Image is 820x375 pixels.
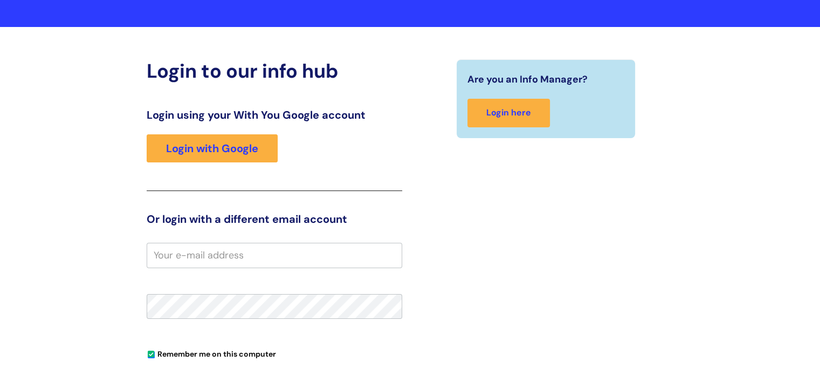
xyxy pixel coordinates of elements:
input: Remember me on this computer [148,351,155,358]
input: Your e-mail address [147,243,402,268]
label: Remember me on this computer [147,347,276,359]
a: Login with Google [147,134,278,162]
h2: Login to our info hub [147,59,402,83]
h3: Or login with a different email account [147,213,402,226]
a: Login here [467,99,550,127]
span: Are you an Info Manager? [467,71,588,88]
div: You can uncheck this option if you're logging in from a shared device [147,345,402,362]
h3: Login using your With You Google account [147,108,402,121]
